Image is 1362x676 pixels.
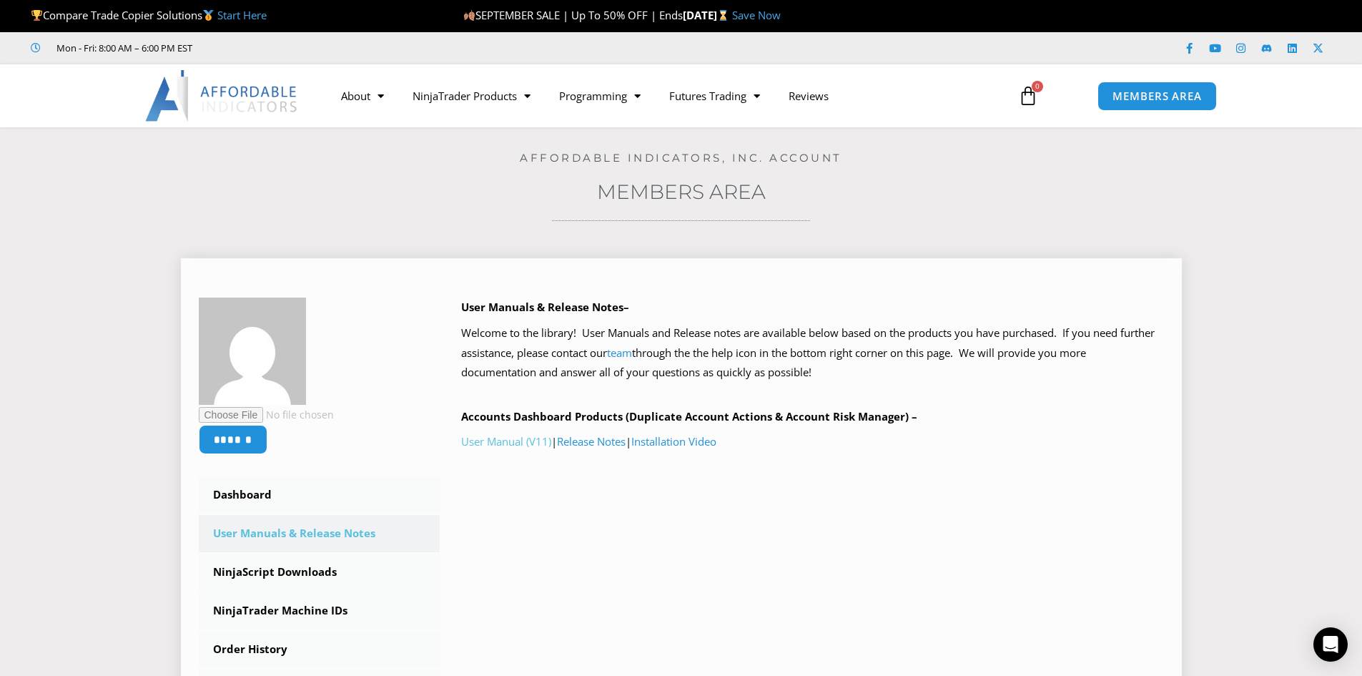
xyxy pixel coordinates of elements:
[461,432,1164,452] p: | |
[212,41,427,55] iframe: Customer reviews powered by Trustpilot
[199,631,440,668] a: Order History
[145,70,299,122] img: LogoAI | Affordable Indicators – NinjaTrader
[520,151,842,165] a: Affordable Indicators, Inc. Account
[1097,82,1217,111] a: MEMBERS AREA
[199,592,440,630] a: NinjaTrader Machine IDs
[655,79,774,112] a: Futures Trading
[607,346,632,360] a: team
[199,476,440,514] a: Dashboard
[463,8,683,22] span: SEPTEMBER SALE | Up To 50% OFF | Ends
[1032,81,1043,92] span: 0
[461,434,551,449] a: User Manual (V11)
[31,8,267,22] span: Compare Trade Copier Solutions
[199,554,440,591] a: NinjaScript Downloads
[631,434,716,449] a: Installation Video
[683,8,732,22] strong: [DATE]
[997,75,1060,117] a: 0
[597,180,766,204] a: Members Area
[199,515,440,552] a: User Manuals & Release Notes
[1112,91,1202,102] span: MEMBERS AREA
[461,409,917,423] b: Accounts Dashboard Products (Duplicate Account Actions & Account Risk Manager) –
[217,8,267,22] a: Start Here
[199,298,306,405] img: b8b8d5159882441eb8f5258b5de3edf606b92c25280c0b5b9ac9945a3d42c6b4
[1313,627,1348,662] div: Open Intercom Messenger
[718,10,729,21] img: ⌛
[464,10,475,21] img: 🍂
[398,79,545,112] a: NinjaTrader Products
[545,79,655,112] a: Programming
[327,79,398,112] a: About
[774,79,843,112] a: Reviews
[31,10,42,21] img: 🏆
[53,39,192,57] span: Mon - Fri: 8:00 AM – 6:00 PM EST
[557,434,626,449] a: Release Notes
[461,323,1164,383] p: Welcome to the library! User Manuals and Release notes are available below based on the products ...
[203,10,214,21] img: 🥇
[327,79,1002,112] nav: Menu
[732,8,781,22] a: Save Now
[461,300,629,314] b: User Manuals & Release Notes–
